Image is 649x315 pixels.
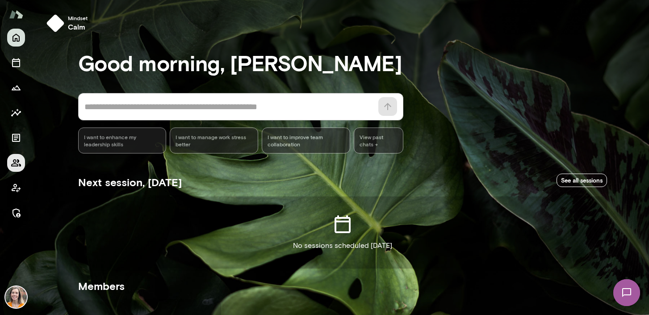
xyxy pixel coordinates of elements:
[5,286,27,308] img: Carrie Kelly
[68,14,88,21] span: Mindset
[78,50,607,75] h3: Good morning, [PERSON_NAME]
[7,129,25,147] button: Documents
[7,154,25,172] button: Members
[7,179,25,197] button: Client app
[9,6,23,23] img: Mento
[7,79,25,97] button: Growth Plan
[7,204,25,222] button: Manage
[78,128,167,153] div: I want to enhance my leadership skills
[43,11,95,36] button: Mindsetcalm
[78,175,182,189] h5: Next session, [DATE]
[46,14,64,32] img: mindset
[84,133,161,148] span: I want to enhance my leadership skills
[557,174,607,187] a: See all sessions
[7,54,25,72] button: Sessions
[7,29,25,47] button: Home
[354,128,403,153] span: View past chats ->
[293,240,392,251] p: No sessions scheduled [DATE]
[176,133,252,148] span: I want to manage work stress better
[7,104,25,122] button: Insights
[170,128,258,153] div: I want to manage work stress better
[78,279,607,293] h5: Members
[268,133,344,148] span: I want to improve team collaboration
[262,128,350,153] div: I want to improve team collaboration
[68,21,88,32] h6: calm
